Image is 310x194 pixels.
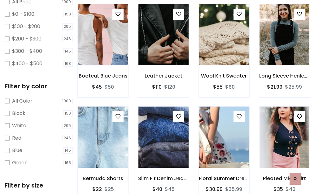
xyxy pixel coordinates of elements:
[259,175,310,181] h6: Pleated Midi Skirt
[12,11,34,18] label: $0 - $100
[12,122,26,129] label: White
[273,186,283,192] h6: $35
[5,182,73,189] h5: Filter by size
[285,83,302,91] del: $25.99
[78,175,128,181] h6: Bermuda Shorts
[63,48,73,54] span: 145
[5,82,73,90] h5: Filter by color
[61,98,73,104] span: 1000
[267,84,282,90] h6: $21.99
[12,159,28,167] label: Green
[213,84,223,90] h6: $55
[63,160,73,166] span: 168
[104,83,114,91] del: $50
[12,110,25,117] label: Black
[12,147,22,154] label: Blue
[62,135,73,141] span: 246
[63,61,73,67] span: 168
[138,73,189,79] h6: Leather Jacket
[92,84,102,90] h6: $45
[152,84,162,90] h6: $110
[225,83,235,91] del: $60
[104,186,114,193] del: $25
[225,186,242,193] del: $35.99
[92,186,102,192] h6: $22
[165,186,175,193] del: $45
[12,23,40,30] label: $100 - $200
[62,36,73,42] span: 246
[62,23,73,30] span: 295
[12,97,33,105] label: All Color
[206,186,223,192] h6: $30.99
[199,175,249,181] h6: Floral Summer Dress
[286,186,295,193] del: $40
[259,73,310,79] h6: Long Sleeve Henley T-Shirt
[12,60,42,67] label: $400 - $500
[63,147,73,154] span: 145
[164,83,175,91] del: $120
[12,134,21,142] label: Red
[199,73,249,79] h6: Wool Knit Sweater
[63,110,73,116] span: 150
[63,11,73,17] span: 150
[12,48,42,55] label: $300 - $400
[78,73,128,79] h6: Bootcut Blue Jeans
[12,35,41,43] label: $200 - $300
[62,123,73,129] span: 295
[152,186,162,192] h6: $40
[138,175,189,181] h6: Slim Fit Denim Jeans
